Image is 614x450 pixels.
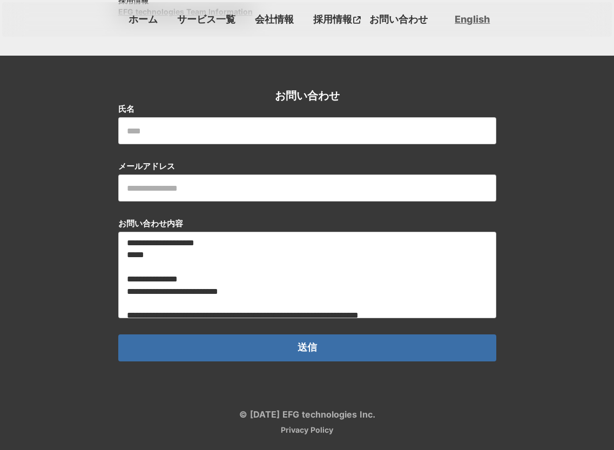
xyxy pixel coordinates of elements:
[275,88,340,103] h2: お問い合わせ
[173,10,240,28] a: サービス一覧
[309,10,353,28] p: 採用情報
[239,410,375,419] p: © [DATE] EFG technologies Inc.
[281,426,333,434] a: Privacy Policy
[365,10,432,28] a: お問い合わせ
[298,342,317,353] p: 送信
[118,334,496,361] button: 送信
[124,10,162,28] a: ホーム
[455,12,490,26] a: English
[118,218,183,229] p: お問い合わせ内容
[309,10,365,28] a: 採用情報
[118,160,175,172] p: メールアドレス
[118,103,134,115] p: 氏名
[251,10,298,28] a: 会社情報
